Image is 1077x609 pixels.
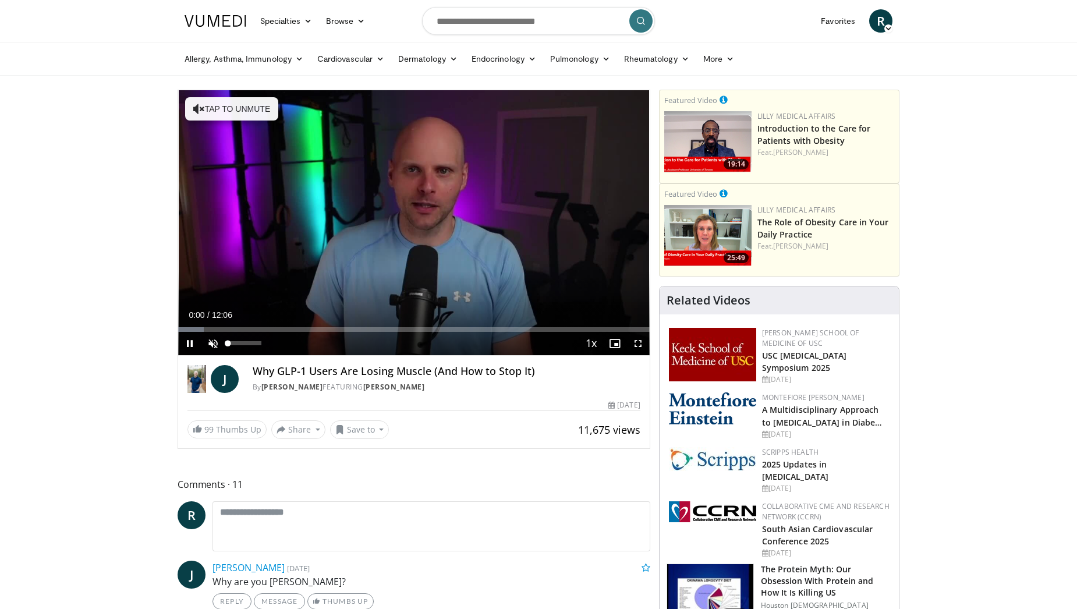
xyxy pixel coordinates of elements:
a: Introduction to the Care for Patients with Obesity [757,123,871,146]
img: VuMedi Logo [185,15,246,27]
a: J [211,365,239,393]
a: 2025 Updates in [MEDICAL_DATA] [762,459,828,482]
a: Specialties [253,9,319,33]
div: [DATE] [608,400,640,410]
a: [PERSON_NAME] School of Medicine of USC [762,328,859,348]
a: Scripps Health [762,447,819,457]
button: Enable picture-in-picture mode [603,332,626,355]
a: Dermatology [391,47,465,70]
img: b0142b4c-93a1-4b58-8f91-5265c282693c.png.150x105_q85_autocrop_double_scale_upscale_version-0.2.png [669,392,756,424]
div: Feat. [757,147,894,158]
img: Dr. Jordan Rennicke [187,365,206,393]
h4: Why GLP-1 Users Are Losing Muscle (And How to Stop It) [253,365,640,378]
a: Pulmonology [543,47,617,70]
span: 99 [204,424,214,435]
img: acc2e291-ced4-4dd5-b17b-d06994da28f3.png.150x105_q85_crop-smart_upscale.png [664,111,752,172]
a: Lilly Medical Affairs [757,205,836,215]
small: Featured Video [664,189,717,199]
a: [PERSON_NAME] [773,147,828,157]
a: 99 Thumbs Up [187,420,267,438]
img: a04ee3ba-8487-4636-b0fb-5e8d268f3737.png.150x105_q85_autocrop_double_scale_upscale_version-0.2.png [669,501,756,522]
a: Rheumatology [617,47,696,70]
a: More [696,47,741,70]
a: South Asian Cardiovascular Conference 2025 [762,523,873,547]
a: [PERSON_NAME] [363,382,425,392]
h4: Related Videos [667,293,750,307]
span: 19:14 [724,159,749,169]
span: 12:06 [212,310,232,320]
span: / [207,310,210,320]
div: Volume Level [228,341,261,345]
a: [PERSON_NAME] [261,382,323,392]
button: Playback Rate [580,332,603,355]
a: A Multidisciplinary Approach to [MEDICAL_DATA] in Diabe… [762,404,883,427]
a: Lilly Medical Affairs [757,111,836,121]
span: 0:00 [189,310,204,320]
button: Unmute [201,332,225,355]
a: Collaborative CME and Research Network (CCRN) [762,501,890,522]
a: Favorites [814,9,862,33]
a: 25:49 [664,205,752,266]
button: Pause [178,332,201,355]
a: R [869,9,892,33]
div: [DATE] [762,374,890,385]
a: Allergy, Asthma, Immunology [178,47,310,70]
a: Montefiore [PERSON_NAME] [762,392,865,402]
a: [PERSON_NAME] [773,241,828,251]
a: Browse [319,9,373,33]
button: Fullscreen [626,332,650,355]
img: e1208b6b-349f-4914-9dd7-f97803bdbf1d.png.150x105_q85_crop-smart_upscale.png [664,205,752,266]
span: 11,675 views [578,423,640,437]
a: R [178,501,206,529]
button: Share [271,420,325,439]
div: Progress Bar [178,327,650,332]
a: [PERSON_NAME] [212,561,285,574]
p: Why are you [PERSON_NAME]? [212,575,650,589]
small: [DATE] [287,563,310,573]
div: By FEATURING [253,382,640,392]
button: Save to [330,420,389,439]
a: Cardiovascular [310,47,391,70]
input: Search topics, interventions [422,7,655,35]
div: [DATE] [762,548,890,558]
div: [DATE] [762,483,890,494]
img: c9f2b0b7-b02a-4276-a72a-b0cbb4230bc1.jpg.150x105_q85_autocrop_double_scale_upscale_version-0.2.jpg [669,447,756,471]
a: J [178,561,206,589]
div: Feat. [757,241,894,252]
h3: The Protein Myth: Our Obsession With Protein and How It Is Killing US [761,564,892,599]
a: 19:14 [664,111,752,172]
button: Tap to unmute [185,97,278,121]
span: 25:49 [724,253,749,263]
span: Comments 11 [178,477,650,492]
small: Featured Video [664,95,717,105]
a: Endocrinology [465,47,543,70]
div: [DATE] [762,429,890,440]
img: 7b941f1f-d101-407a-8bfa-07bd47db01ba.png.150x105_q85_autocrop_double_scale_upscale_version-0.2.jpg [669,328,756,381]
a: USC [MEDICAL_DATA] Symposium 2025 [762,350,847,373]
video-js: Video Player [178,90,650,356]
a: The Role of Obesity Care in Your Daily Practice [757,217,888,240]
